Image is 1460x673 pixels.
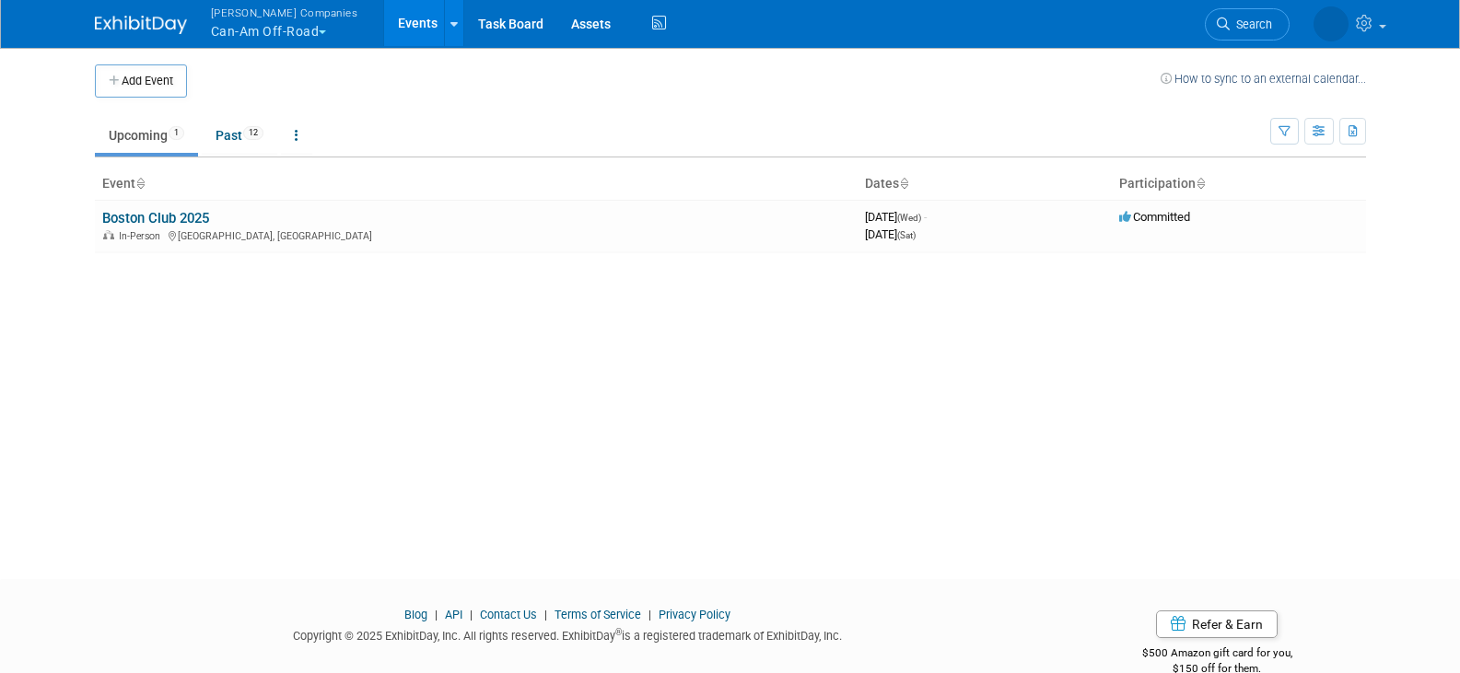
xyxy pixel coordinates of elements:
[899,176,908,191] a: Sort by Start Date
[1230,17,1272,31] span: Search
[865,210,927,224] span: [DATE]
[95,64,187,98] button: Add Event
[480,608,537,621] a: Contact Us
[1196,176,1205,191] a: Sort by Participation Type
[659,608,730,621] a: Privacy Policy
[1314,6,1349,41] img: Stephanie Johnson
[95,623,1042,644] div: Copyright © 2025 ExhibitDay, Inc. All rights reserved. ExhibitDay is a registered trademark of Ex...
[202,118,277,153] a: Past12
[169,126,184,140] span: 1
[404,608,427,621] a: Blog
[897,230,916,240] span: (Sat)
[865,227,916,241] span: [DATE]
[119,230,166,242] span: In-Person
[615,627,622,637] sup: ®
[1205,8,1290,41] a: Search
[430,608,442,621] span: |
[897,213,921,223] span: (Wed)
[211,3,358,22] span: [PERSON_NAME] Companies
[445,608,462,621] a: API
[555,608,641,621] a: Terms of Service
[102,227,850,242] div: [GEOGRAPHIC_DATA], [GEOGRAPHIC_DATA]
[243,126,263,140] span: 12
[465,608,477,621] span: |
[1161,72,1366,86] a: How to sync to an external calendar...
[1112,168,1366,200] th: Participation
[858,168,1112,200] th: Dates
[102,210,209,226] a: Boston Club 2025
[95,118,198,153] a: Upcoming1
[924,210,927,224] span: -
[1119,210,1190,224] span: Committed
[95,168,858,200] th: Event
[1156,610,1278,638] a: Refer & Earn
[644,608,656,621] span: |
[135,176,145,191] a: Sort by Event Name
[103,230,114,239] img: In-Person Event
[95,16,187,34] img: ExhibitDay
[540,608,552,621] span: |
